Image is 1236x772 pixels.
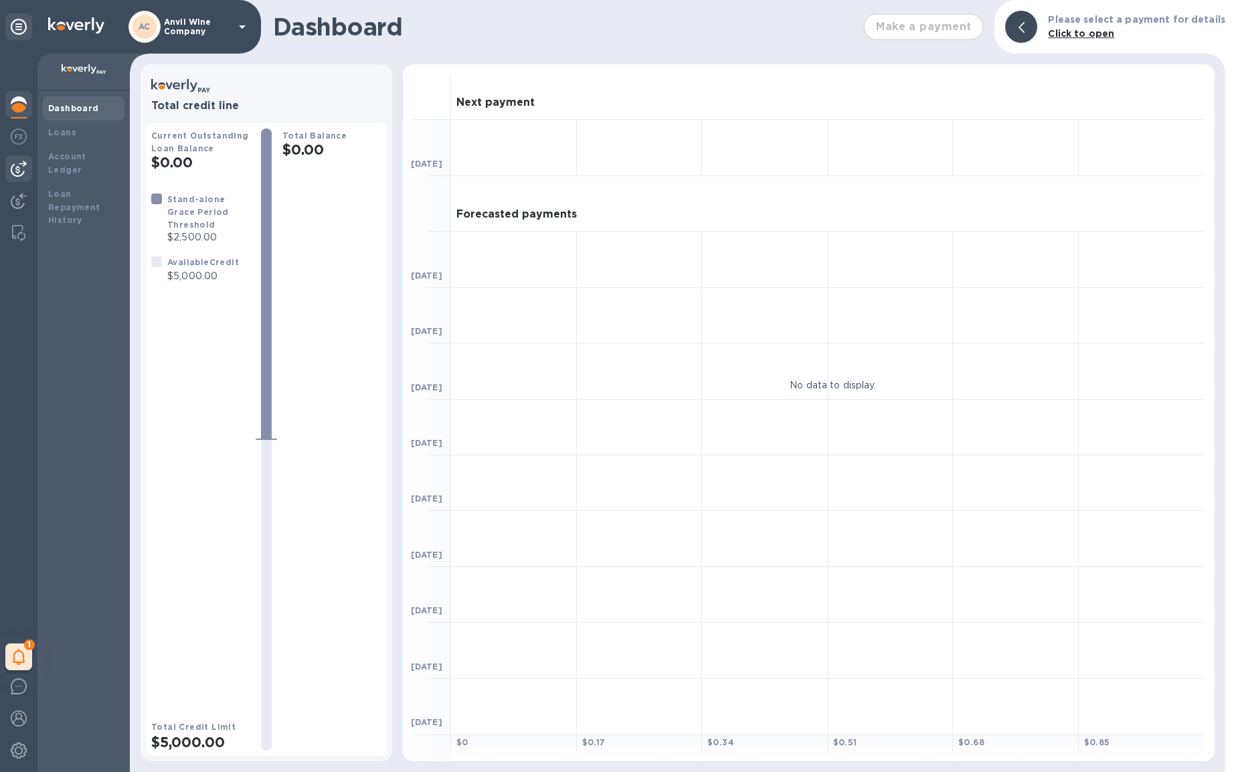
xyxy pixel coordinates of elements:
b: [DATE] [411,717,442,727]
b: $ 0.17 [582,737,606,747]
img: Foreign exchange [11,129,27,145]
b: [DATE] [411,550,442,560]
b: Dashboard [48,103,99,113]
b: $ 0 [456,737,468,747]
b: [DATE] [411,438,442,448]
b: AC [139,21,151,31]
b: [DATE] [411,271,442,281]
b: [DATE] [411,605,442,615]
b: $ 0.85 [1084,737,1110,747]
b: Total Credit Limit [151,722,236,732]
p: No data to display. [790,378,877,392]
b: $ 0.51 [833,737,857,747]
b: Please select a payment for details [1048,14,1225,25]
span: 1 [24,639,35,650]
b: Stand-alone Grace Period Threshold [167,194,229,230]
h3: Total credit line [151,100,381,112]
b: Current Outstanding Loan Balance [151,131,249,153]
p: $2,500.00 [167,230,250,244]
b: $ 0.68 [958,737,984,747]
p: Anvil Wine Company [164,17,231,36]
h3: Next payment [456,96,535,109]
h2: $0.00 [151,154,250,171]
b: [DATE] [411,326,442,336]
b: $ 0.34 [707,737,734,747]
b: Total Balance [282,131,347,141]
img: Logo [48,17,104,33]
h1: Dashboard [273,13,857,41]
b: Loan Repayment History [48,189,100,226]
b: [DATE] [411,159,442,169]
h2: $5,000.00 [151,734,250,751]
b: [DATE] [411,662,442,672]
p: $5,000.00 [167,269,239,283]
b: Click to open [1048,28,1114,39]
b: Account Ledger [48,151,86,175]
h2: $0.00 [282,141,381,158]
b: Available Credit [167,257,239,267]
b: Loans [48,127,76,137]
b: [DATE] [411,493,442,504]
h3: Forecasted payments [456,208,577,221]
b: [DATE] [411,382,442,392]
div: Unpin categories [5,13,32,40]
